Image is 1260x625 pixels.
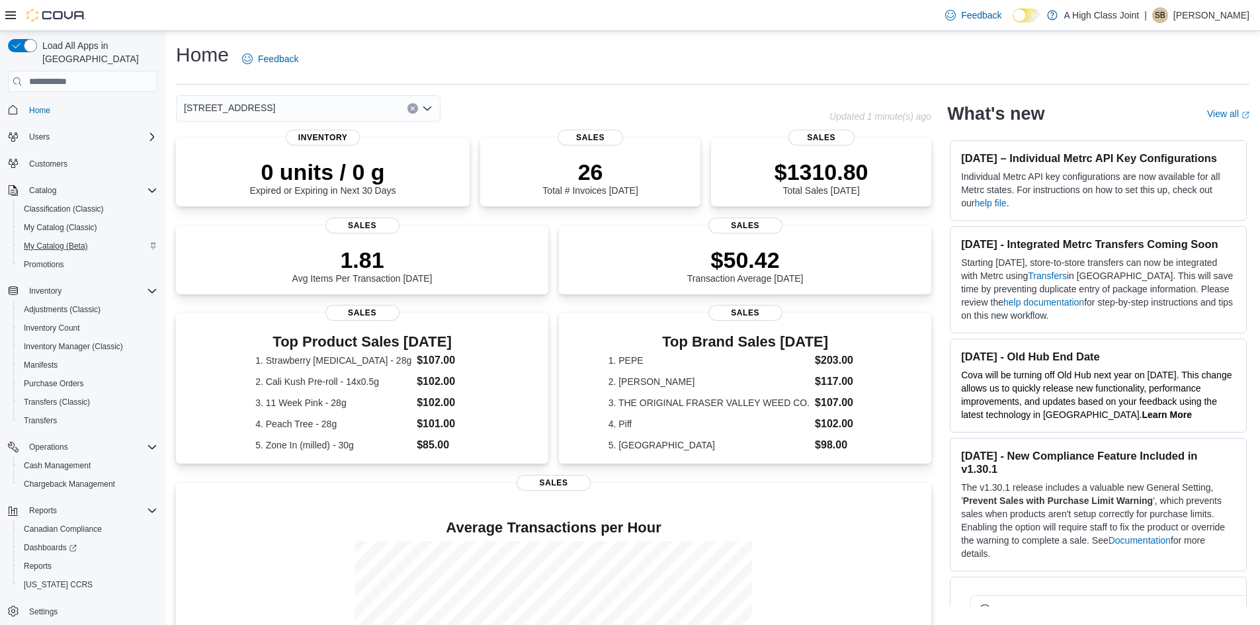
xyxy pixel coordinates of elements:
button: Manifests [13,356,163,374]
span: Dashboards [19,540,157,556]
button: Operations [3,438,163,456]
span: Adjustments (Classic) [19,302,157,317]
a: Classification (Classic) [19,201,109,217]
button: Chargeback Management [13,475,163,493]
dd: $85.00 [417,437,469,453]
span: Canadian Compliance [19,521,157,537]
button: Clear input [407,103,418,114]
dt: 1. Strawberry [MEDICAL_DATA] - 28g [255,354,411,367]
span: [US_STATE] CCRS [24,579,93,590]
dd: $107.00 [815,395,882,411]
span: Users [24,129,157,145]
dd: $117.00 [815,374,882,390]
span: Adjustments (Classic) [24,304,101,315]
a: Transfers (Classic) [19,394,95,410]
span: My Catalog (Classic) [24,222,97,233]
span: Feedback [258,52,298,65]
dt: 2. [PERSON_NAME] [609,375,810,388]
button: Settings [3,602,163,621]
dt: 5. [GEOGRAPHIC_DATA] [609,438,810,452]
h3: [DATE] - Old Hub End Date [961,350,1236,363]
span: Reports [29,505,57,516]
button: Inventory [24,283,67,299]
span: Customers [24,155,157,172]
button: Users [3,128,163,146]
a: Cash Management [19,458,96,474]
span: Inventory [286,130,360,146]
p: [PERSON_NAME] [1173,7,1249,23]
div: Expired or Expiring in Next 30 Days [250,159,396,196]
a: Dashboards [13,538,163,557]
div: Sherrill Brydges [1152,7,1168,23]
img: Cova [26,9,86,22]
span: Classification (Classic) [19,201,157,217]
dd: $107.00 [417,353,469,368]
span: Transfers (Classic) [19,394,157,410]
button: Inventory Count [13,319,163,337]
dd: $102.00 [417,374,469,390]
span: Chargeback Management [19,476,157,492]
span: Promotions [24,259,64,270]
p: $1310.80 [775,159,868,185]
a: Feedback [237,46,304,72]
span: Operations [24,439,157,455]
dd: $102.00 [417,395,469,411]
span: Feedback [961,9,1001,22]
span: Reports [19,558,157,574]
button: Home [3,100,163,119]
a: Inventory Count [19,320,85,336]
a: Adjustments (Classic) [19,302,106,317]
span: Inventory [24,283,157,299]
a: Inventory Manager (Classic) [19,339,128,354]
dt: 5. Zone In (milled) - 30g [255,438,411,452]
span: Sales [517,475,591,491]
dd: $98.00 [815,437,882,453]
div: Total Sales [DATE] [775,159,868,196]
span: Canadian Compliance [24,524,102,534]
span: Customers [29,159,67,169]
a: My Catalog (Beta) [19,238,93,254]
p: Starting [DATE], store-to-store transfers can now be integrated with Metrc using in [GEOGRAPHIC_D... [961,256,1236,322]
dt: 4. Peach Tree - 28g [255,417,411,431]
span: Sales [708,218,782,233]
p: 1.81 [292,247,433,273]
button: Users [24,129,55,145]
h3: [DATE] - Integrated Metrc Transfers Coming Soon [961,237,1236,251]
dd: $101.00 [417,416,469,432]
span: Dashboards [24,542,77,553]
span: Manifests [24,360,58,370]
a: Dashboards [19,540,82,556]
button: My Catalog (Beta) [13,237,163,255]
p: A High Class Joint [1064,7,1140,23]
dt: 2. Cali Kush Pre-roll - 14x0.5g [255,375,411,388]
button: Classification (Classic) [13,200,163,218]
span: Reports [24,561,52,571]
span: My Catalog (Beta) [24,241,88,251]
span: Home [24,101,157,118]
span: Operations [29,442,68,452]
a: Promotions [19,257,69,272]
button: Operations [24,439,73,455]
button: Open list of options [422,103,433,114]
h3: [DATE] - New Compliance Feature Included in v1.30.1 [961,449,1236,476]
a: Customers [24,156,73,172]
span: Load All Apps in [GEOGRAPHIC_DATA] [37,39,157,65]
dd: $203.00 [815,353,882,368]
span: Purchase Orders [19,376,157,392]
div: Avg Items Per Transaction [DATE] [292,247,433,284]
dt: 1. PEPE [609,354,810,367]
button: Catalog [24,183,62,198]
button: Transfers (Classic) [13,393,163,411]
a: help file [974,198,1006,208]
span: Transfers [24,415,57,426]
button: Reports [3,501,163,520]
a: Transfers [1028,271,1067,281]
span: Dark Mode [1013,22,1013,23]
p: | [1144,7,1147,23]
span: Cova will be turning off Old Hub next year on [DATE]. This change allows us to quickly release ne... [961,370,1232,420]
span: Chargeback Management [24,479,115,489]
span: Sales [325,218,399,233]
button: Reports [13,557,163,575]
span: Manifests [19,357,157,373]
div: Transaction Average [DATE] [687,247,804,284]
